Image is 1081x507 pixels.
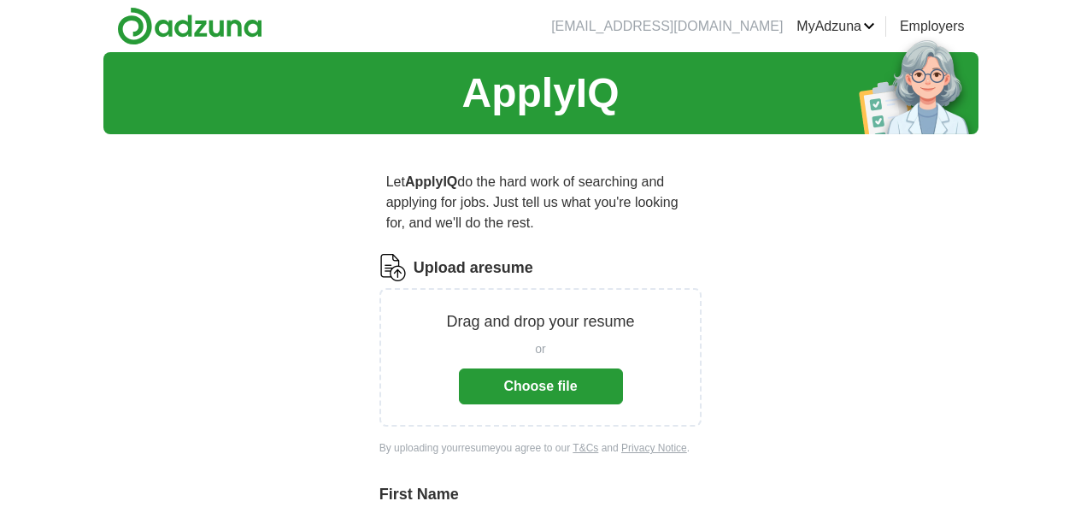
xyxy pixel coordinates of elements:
div: By uploading your resume you agree to our and . [379,440,702,456]
p: Let do the hard work of searching and applying for jobs. Just tell us what you're looking for, an... [379,165,702,240]
label: First Name [379,483,702,506]
a: Employers [900,16,965,37]
a: Privacy Notice [621,442,687,454]
h1: ApplyIQ [461,62,619,124]
strong: ApplyIQ [405,174,457,189]
button: Choose file [459,368,623,404]
a: T&Cs [573,442,598,454]
img: CV Icon [379,254,407,281]
p: Drag and drop your resume [446,310,634,333]
img: Adzuna logo [117,7,262,45]
a: MyAdzuna [796,16,875,37]
span: or [535,340,545,358]
label: Upload a resume [414,256,533,280]
li: [EMAIL_ADDRESS][DOMAIN_NAME] [551,16,783,37]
